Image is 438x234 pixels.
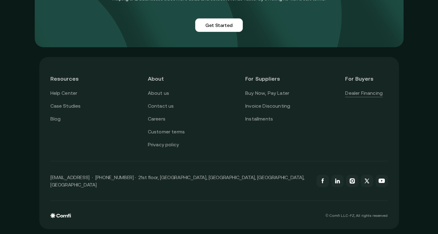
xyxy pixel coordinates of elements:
a: Careers [148,115,165,123]
header: For Buyers [345,68,388,89]
p: © Comfi L.L.C-FZ, All rights reserved [326,213,388,218]
a: Get Started [195,18,243,32]
a: About us [148,89,169,97]
a: Dealer Financing [345,89,383,97]
a: Help Center [50,89,77,97]
a: Installments [245,115,273,123]
header: Resources [50,68,93,89]
a: Buy Now, Pay Later [245,89,289,97]
img: comfi logo [50,213,71,218]
header: For Suppliers [245,68,290,89]
p: [EMAIL_ADDRESS] · [PHONE_NUMBER] · 21st floor, [GEOGRAPHIC_DATA], [GEOGRAPHIC_DATA], [GEOGRAPHIC_... [50,174,310,188]
a: Customer terms [148,128,185,136]
header: About [148,68,190,89]
a: Blog [50,115,61,123]
a: Privacy policy [148,141,179,149]
a: Contact us [148,102,174,110]
a: Invoice Discounting [245,102,290,110]
a: Case Studies [50,102,81,110]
